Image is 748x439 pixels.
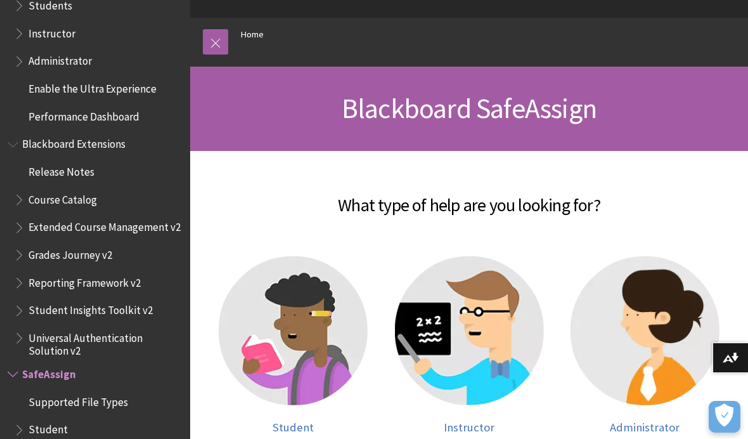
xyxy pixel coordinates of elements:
[273,420,314,435] span: Student
[394,256,544,435] a: Instructor help Instructor
[203,176,735,218] h2: What type of help are you looking for?
[29,419,68,436] span: Student
[29,78,157,95] span: Enable the Ultra Experience
[218,256,368,435] a: Student help Student
[342,91,596,126] span: Blackboard SafeAssign
[571,256,719,405] img: Administrator help
[241,27,264,43] a: Home
[29,106,139,123] span: Performance Dashboard
[22,364,76,381] span: SafeAssign
[29,244,112,261] span: Grades Journey v2
[709,401,740,433] button: فتح التفضيلات
[29,327,181,357] span: Universal Authentication Solution v2
[219,256,368,405] img: Student help
[29,391,128,409] span: Supported File Types
[22,134,126,151] span: Blackboard Extensions
[570,256,720,435] a: Administrator help Administrator
[29,23,75,40] span: Instructor
[8,134,183,358] nav: Book outline for Blackboard Extensions
[29,189,97,206] span: Course Catalog
[444,420,494,435] span: Instructor
[395,256,544,405] img: Instructor help
[29,51,92,68] span: Administrator
[29,161,94,178] span: Release Notes
[610,420,680,435] span: Administrator
[29,217,181,234] span: Extended Course Management v2
[29,300,153,317] span: Student Insights Toolkit v2
[29,272,141,289] span: Reporting Framework v2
